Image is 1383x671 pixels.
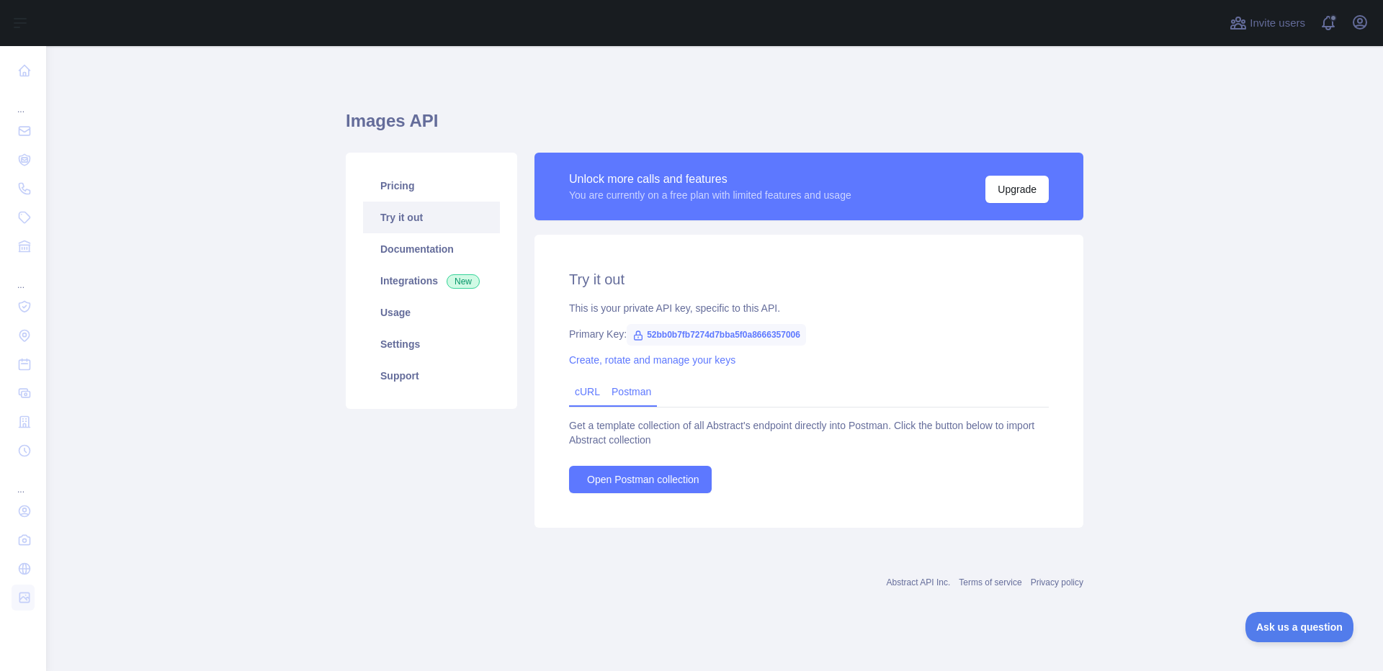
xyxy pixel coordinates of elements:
[569,354,735,366] a: Create, rotate and manage your keys
[447,274,480,289] span: New
[1031,577,1083,587] a: Privacy policy
[363,328,500,360] a: Settings
[363,170,500,202] a: Pricing
[985,176,1049,203] button: Upgrade
[12,467,35,495] div: ...
[569,301,1049,315] div: This is your private API key, specific to this API.
[569,418,1049,447] div: Get a template collection of all Abstract's endpoint directly into Postman. Click the button belo...
[575,386,600,397] a: cURL
[363,265,500,297] a: Integrations New
[1227,12,1308,35] button: Invite users
[363,297,500,328] a: Usage
[569,188,851,202] div: You are currently on a free plan with limited features and usage
[587,472,699,487] span: Open Postman collection
[12,262,35,291] div: ...
[887,577,951,587] a: Abstract API Inc.
[1245,612,1354,642] iframe: Toggle Customer Support
[363,360,500,392] a: Support
[959,577,1021,587] a: Terms of service
[12,86,35,115] div: ...
[1250,15,1305,32] span: Invite users
[627,324,806,346] span: 52bb0b7fb7274d7bba5f0a8666357006
[363,233,500,265] a: Documentation
[569,466,712,493] a: Open Postman collection
[346,109,1083,144] h1: Images API
[606,380,657,403] a: Postman
[569,171,851,188] div: Unlock more calls and features
[569,269,1049,289] h2: Try it out
[363,202,500,233] a: Try it out
[569,327,1049,341] div: Primary Key:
